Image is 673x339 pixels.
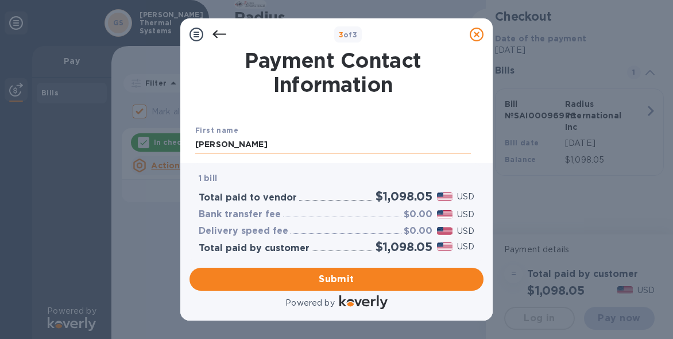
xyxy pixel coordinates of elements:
[437,210,452,218] img: USD
[285,297,334,309] p: Powered by
[404,226,432,237] h3: $0.00
[404,209,432,220] h3: $0.00
[339,295,388,309] img: Logo
[199,192,297,203] h3: Total paid to vendor
[189,268,484,291] button: Submit
[199,243,310,254] h3: Total paid by customer
[457,209,474,221] p: USD
[199,209,281,220] h3: Bank transfer fee
[339,30,358,39] b: of 3
[376,240,432,254] h2: $1,098.05
[457,191,474,203] p: USD
[437,242,452,251] img: USD
[339,30,343,39] span: 3
[457,241,474,253] p: USD
[457,225,474,237] p: USD
[195,126,238,134] b: First name
[199,174,217,183] b: 1 bill
[199,272,474,286] span: Submit
[195,48,471,97] h1: Payment Contact Information
[437,227,452,235] img: USD
[195,136,471,153] input: Enter your first name
[437,192,452,201] img: USD
[376,189,432,203] h2: $1,098.05
[199,226,288,237] h3: Delivery speed fee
